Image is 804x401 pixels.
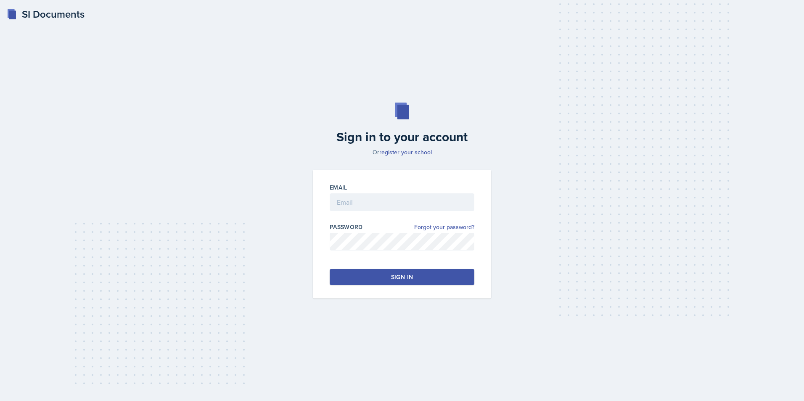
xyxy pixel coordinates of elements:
[308,129,496,145] h2: Sign in to your account
[7,7,85,22] a: SI Documents
[308,148,496,156] p: Or
[391,273,413,281] div: Sign in
[330,223,363,231] label: Password
[330,183,347,192] label: Email
[330,269,474,285] button: Sign in
[330,193,474,211] input: Email
[379,148,432,156] a: register your school
[414,223,474,232] a: Forgot your password?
